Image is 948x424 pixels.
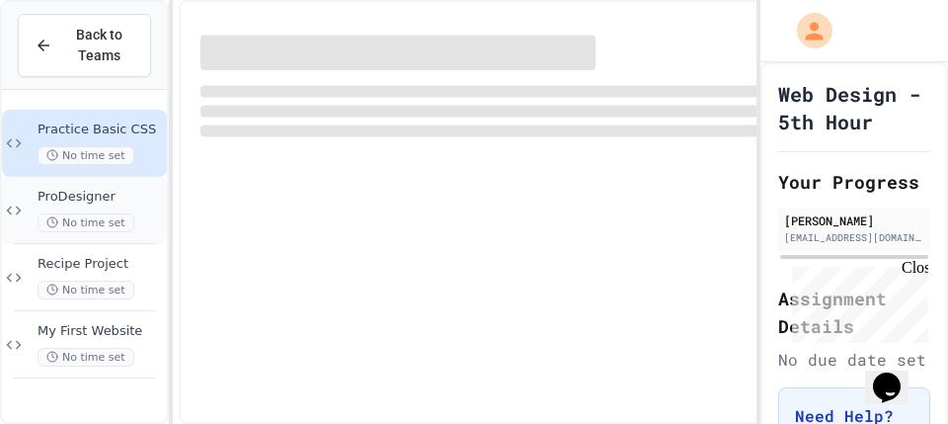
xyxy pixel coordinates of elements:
[778,80,930,135] h1: Web Design - 5th Hour
[778,168,930,196] h2: Your Progress
[38,281,134,299] span: No time set
[38,256,163,273] span: Recipe Project
[38,146,134,165] span: No time set
[8,8,136,126] div: Chat with us now!Close
[784,212,924,229] div: [PERSON_NAME]
[38,348,134,367] span: No time set
[64,25,134,66] span: Back to Teams
[38,189,163,206] span: ProDesigner
[784,259,928,343] iframe: chat widget
[865,345,928,404] iframe: chat widget
[776,8,837,53] div: My Account
[38,122,163,138] span: Practice Basic CSS
[778,348,930,372] div: No due date set
[778,285,930,340] h2: Assignment Details
[38,323,163,340] span: My First Website
[38,213,134,232] span: No time set
[784,230,924,245] div: [EMAIL_ADDRESS][DOMAIN_NAME]
[18,14,151,77] button: Back to Teams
